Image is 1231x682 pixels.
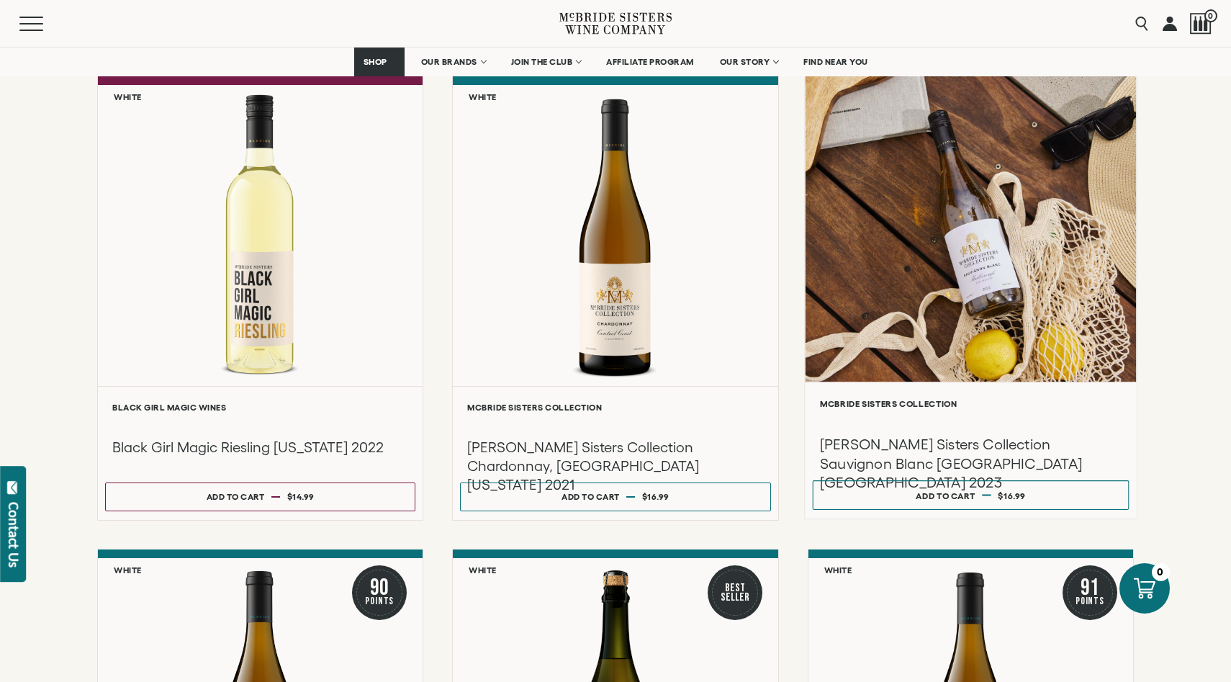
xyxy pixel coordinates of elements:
[112,403,408,412] h6: Black Girl Magic Wines
[803,57,868,67] span: FIND NEAR YOU
[421,57,477,67] span: OUR BRANDS
[97,76,423,521] a: White Black Girl Magic Riesling California Black Girl Magic Wines Black Girl Magic Riesling [US_S...
[354,48,405,76] a: SHOP
[467,438,763,494] h3: [PERSON_NAME] Sisters Collection Chardonnay, [GEOGRAPHIC_DATA][US_STATE] 2021
[469,565,497,575] h6: White
[597,48,703,76] a: AFFILIATE PROGRAM
[469,92,497,102] h6: White
[812,480,1129,510] button: Add to cart $16.99
[606,57,694,67] span: AFFILIATE PROGRAM
[820,399,1122,408] h6: McBride Sisters Collection
[364,57,388,67] span: SHOP
[6,502,21,567] div: Contact Us
[804,66,1137,520] a: McBride Sisters Collection [PERSON_NAME] Sisters Collection Sauvignon Blanc [GEOGRAPHIC_DATA] [GE...
[998,490,1026,500] span: $16.99
[287,492,315,501] span: $14.99
[452,76,778,521] a: White McBride Sisters Collection Chardonnay, Central Coast California McBride Sisters Collection ...
[207,486,265,507] div: Add to cart
[794,48,878,76] a: FIND NEAR YOU
[467,403,763,412] h6: McBride Sisters Collection
[711,48,788,76] a: OUR STORY
[105,483,415,511] button: Add to cart $14.99
[824,565,852,575] h6: White
[460,483,770,511] button: Add to cart $16.99
[820,435,1122,493] h3: [PERSON_NAME] Sisters Collection Sauvignon Blanc [GEOGRAPHIC_DATA] [GEOGRAPHIC_DATA] 2023
[19,17,71,31] button: Mobile Menu Trigger
[562,486,620,507] div: Add to cart
[114,565,142,575] h6: White
[916,485,975,506] div: Add to cart
[511,57,573,67] span: JOIN THE CLUB
[412,48,495,76] a: OUR BRANDS
[112,438,408,457] h3: Black Girl Magic Riesling [US_STATE] 2022
[720,57,770,67] span: OUR STORY
[642,492,669,501] span: $16.99
[502,48,590,76] a: JOIN THE CLUB
[1152,563,1170,581] div: 0
[1204,9,1217,22] span: 0
[114,92,142,102] h6: White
